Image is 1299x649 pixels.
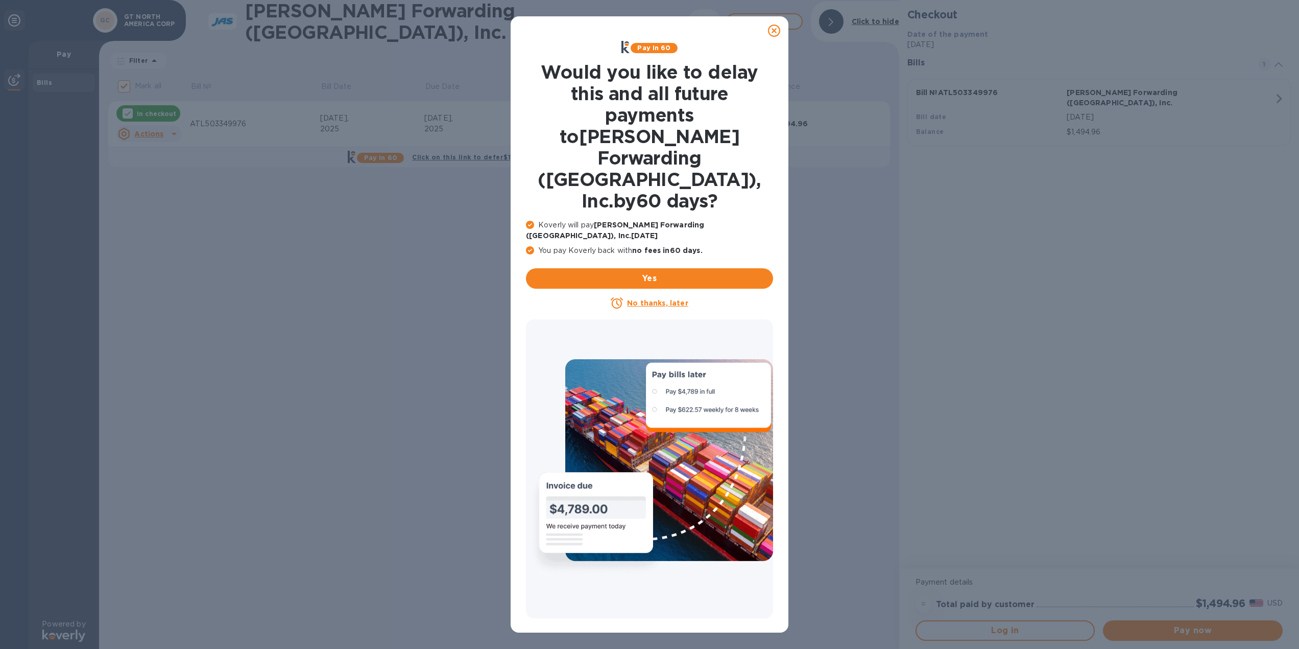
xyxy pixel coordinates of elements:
[627,299,688,307] u: No thanks, later
[526,245,773,256] p: You pay Koverly back with
[534,272,765,285] span: Yes
[526,221,704,240] b: [PERSON_NAME] Forwarding ([GEOGRAPHIC_DATA]), Inc. [DATE]
[526,268,773,289] button: Yes
[632,246,702,254] b: no fees in 60 days .
[637,44,670,52] b: Pay in 60
[526,61,773,212] h1: Would you like to delay this and all future payments to [PERSON_NAME] Forwarding ([GEOGRAPHIC_DAT...
[526,220,773,241] p: Koverly will pay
